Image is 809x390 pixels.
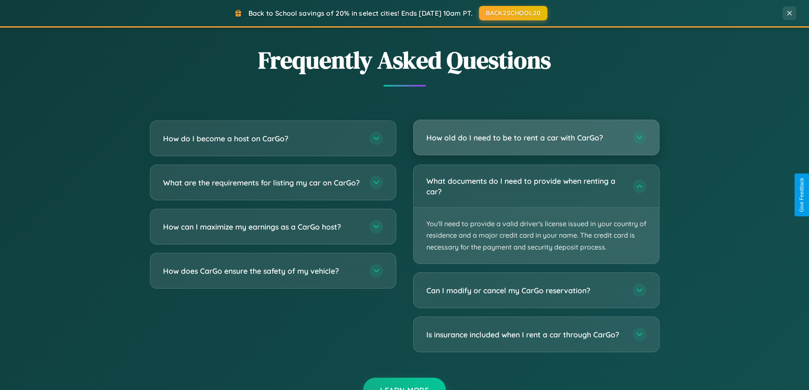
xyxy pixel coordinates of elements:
h3: What are the requirements for listing my car on CarGo? [163,177,361,188]
button: BACK2SCHOOL20 [479,6,547,20]
h3: What documents do I need to provide when renting a car? [426,176,624,196]
h3: Can I modify or cancel my CarGo reservation? [426,285,624,296]
h3: Is insurance included when I rent a car through CarGo? [426,329,624,340]
h3: How do I become a host on CarGo? [163,133,361,144]
h3: How can I maximize my earnings as a CarGo host? [163,222,361,232]
h2: Frequently Asked Questions [150,44,660,76]
div: Give Feedback [799,178,805,212]
span: Back to School savings of 20% in select cities! Ends [DATE] 10am PT. [248,9,473,17]
h3: How old do I need to be to rent a car with CarGo? [426,132,624,143]
p: You'll need to provide a valid driver's license issued in your country of residence and a major c... [414,208,659,264]
h3: How does CarGo ensure the safety of my vehicle? [163,266,361,276]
